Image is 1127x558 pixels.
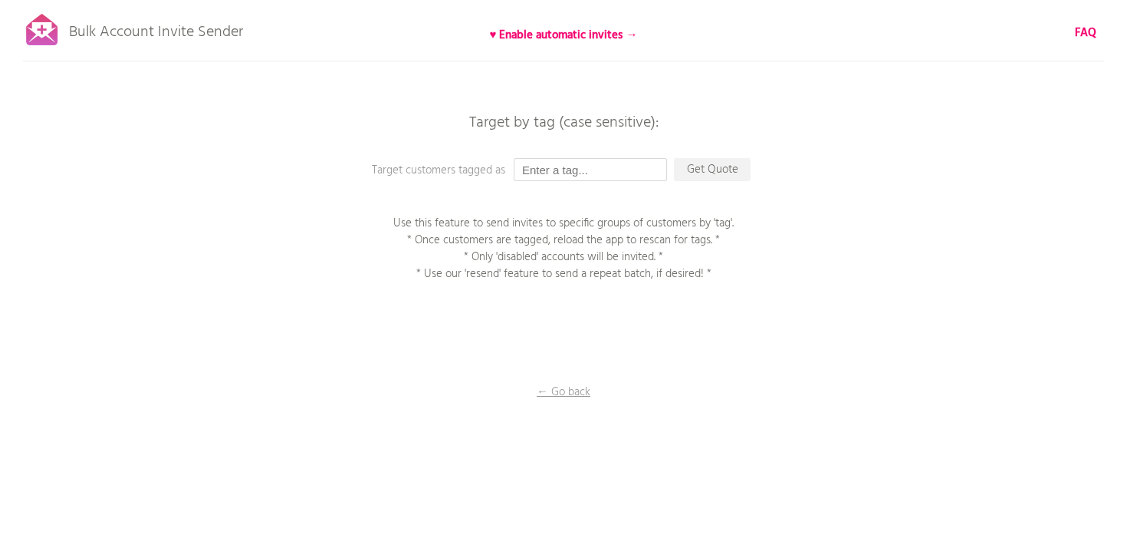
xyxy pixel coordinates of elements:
[514,158,667,181] input: Enter a tag...
[372,215,755,282] p: Use this feature to send invites to specific groups of customers by 'tag'. * Once customers are t...
[372,162,678,179] p: Target customers tagged as
[490,26,638,45] b: ♥ Enable automatic invites →
[1075,25,1096,41] a: FAQ
[69,9,243,48] p: Bulk Account Invite Sender
[1075,24,1096,42] b: FAQ
[674,158,751,181] p: Get Quote
[333,115,793,130] p: Target by tag (case sensitive):
[487,384,640,401] p: ← Go back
